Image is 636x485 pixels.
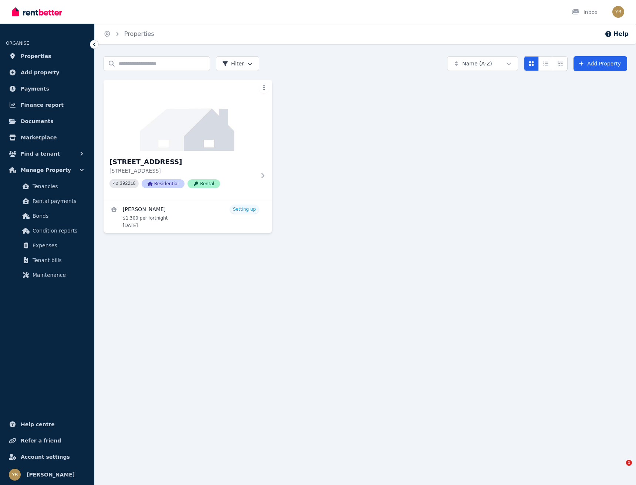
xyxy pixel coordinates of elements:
span: Expenses [33,241,82,250]
span: Properties [21,52,51,61]
p: [STREET_ADDRESS] [109,167,256,174]
button: Filter [216,56,259,71]
a: Account settings [6,450,88,464]
a: Expenses [9,238,85,253]
img: RentBetter [12,6,62,17]
span: Tenant bills [33,256,82,265]
a: Properties [6,49,88,64]
h3: [STREET_ADDRESS] [109,157,256,167]
a: View details for Elisha Morris [104,200,272,233]
button: Expanded list view [553,56,568,71]
span: Residential [142,179,185,188]
span: 1 [626,460,632,466]
a: Rental payments [9,194,85,208]
small: PID [112,182,118,186]
button: Name (A-Z) [447,56,518,71]
span: Maintenance [33,271,82,279]
span: Rental payments [33,197,82,206]
span: Help centre [21,420,55,429]
span: Finance report [21,101,64,109]
button: Help [605,30,629,38]
span: Filter [222,60,244,67]
a: Add Property [574,56,627,71]
span: ORGANISE [6,41,29,46]
a: Maintenance [9,268,85,282]
img: yousef bassal [9,469,21,481]
button: More options [259,83,269,93]
a: Finance report [6,98,88,112]
a: Refer a friend [6,433,88,448]
a: Marketplace [6,130,88,145]
span: Name (A-Z) [462,60,492,67]
span: Marketplace [21,133,57,142]
span: Tenancies [33,182,82,191]
span: Documents [21,117,54,126]
span: Payments [21,84,49,93]
a: Help centre [6,417,88,432]
div: View options [524,56,568,71]
code: 392218 [120,181,136,186]
span: Find a tenant [21,149,60,158]
span: Bonds [33,211,82,220]
a: Properties [124,30,154,37]
span: Manage Property [21,166,71,174]
img: 2 Lindsell Pl, Tahmoor [104,80,272,151]
a: 2 Lindsell Pl, Tahmoor[STREET_ADDRESS][STREET_ADDRESS]PID 392218ResidentialRental [104,80,272,200]
button: Compact list view [538,56,553,71]
button: Find a tenant [6,146,88,161]
a: Bonds [9,208,85,223]
a: Documents [6,114,88,129]
a: Add property [6,65,88,80]
div: Inbox [572,9,598,16]
iframe: Intercom live chat [611,460,629,478]
img: yousef bassal [612,6,624,18]
span: Refer a friend [21,436,61,445]
a: Tenant bills [9,253,85,268]
a: Payments [6,81,88,96]
span: Condition reports [33,226,82,235]
span: Rental [187,179,220,188]
span: [PERSON_NAME] [27,470,75,479]
button: Card view [524,56,539,71]
nav: Breadcrumb [95,24,163,44]
a: Tenancies [9,179,85,194]
button: Manage Property [6,163,88,177]
span: Account settings [21,452,70,461]
a: Condition reports [9,223,85,238]
span: Add property [21,68,60,77]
